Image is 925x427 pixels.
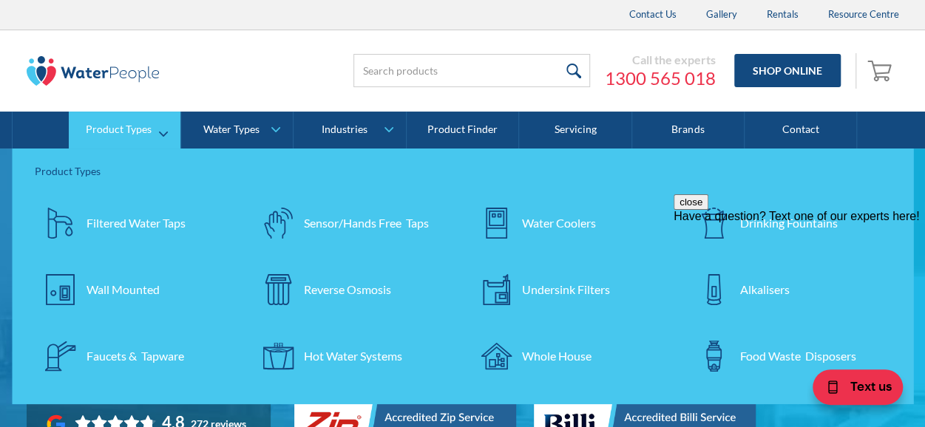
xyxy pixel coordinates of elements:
[353,54,590,87] input: Search products
[522,214,596,232] div: Water Coolers
[807,353,925,427] iframe: podium webchat widget bubble
[87,281,160,298] div: Wall Mounted
[294,112,405,148] a: Industries
[605,52,716,67] div: Call the experts
[252,264,455,315] a: Reverse Osmosis
[27,56,160,86] img: The Water People
[734,54,841,87] a: Shop Online
[304,214,429,232] div: Sensor/Hands Free Taps
[87,214,186,232] div: Filtered Water Taps
[13,148,914,404] nav: Product Types
[304,281,391,298] div: Reverse Osmosis
[35,264,238,315] a: Wall Mounted
[322,123,367,136] div: Industries
[674,194,925,372] iframe: podium webchat widget prompt
[522,281,610,298] div: Undersink Filters
[605,67,716,89] a: 1300 565 018
[35,330,238,382] a: Faucets & Tapware
[304,347,402,365] div: Hot Water Systems
[470,330,674,382] a: Whole House
[252,330,455,382] a: Hot Water Systems
[87,347,184,365] div: Faucets & Tapware
[864,53,899,89] a: Open empty cart
[181,112,293,148] a: Water Types
[519,112,631,148] a: Servicing
[203,123,260,136] div: Water Types
[69,112,180,148] a: Product Types
[745,112,857,148] a: Contact
[632,112,745,148] a: Brands
[470,264,674,315] a: Undersink Filters
[867,58,895,82] img: shopping cart
[252,197,455,249] a: Sensor/Hands Free Taps
[407,112,519,148] a: Product Finder
[522,347,592,365] div: Whole House
[86,123,152,136] div: Product Types
[35,197,238,249] a: Filtered Water Taps
[470,197,674,249] a: Water Coolers
[35,163,892,179] div: Product Types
